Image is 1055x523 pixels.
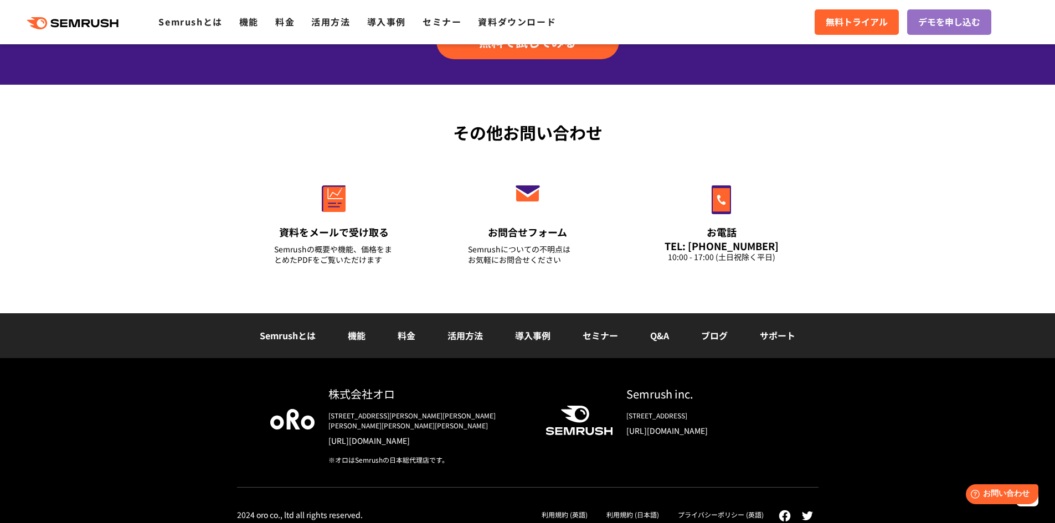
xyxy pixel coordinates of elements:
span: 無料トライアル [826,15,888,29]
a: 資料をメールで受け取る Semrushの概要や機能、価格をまとめたPDFをご覧いただけます [251,162,417,279]
a: 導入事例 [515,329,550,342]
a: プライバシーポリシー (英語) [678,510,764,519]
a: 機能 [348,329,366,342]
a: 料金 [398,329,415,342]
a: Semrushとは [260,329,316,342]
span: 無料で試してみる [479,33,576,50]
div: その他お問い合わせ [237,120,819,145]
a: Semrushとは [158,15,222,28]
a: セミナー [423,15,461,28]
a: 機能 [239,15,259,28]
div: Semrushの概要や機能、価格をまとめたPDFをご覧いただけます [274,244,394,265]
div: 資料をメールで受け取る [274,225,394,239]
a: 料金 [275,15,295,28]
div: [STREET_ADDRESS][PERSON_NAME][PERSON_NAME][PERSON_NAME][PERSON_NAME][PERSON_NAME] [328,411,528,431]
div: ※オロはSemrushの日本総代理店です。 [328,455,528,465]
iframe: Help widget launcher [956,480,1043,511]
div: TEL: [PHONE_NUMBER] [662,240,781,252]
a: 資料ダウンロード [478,15,556,28]
div: [STREET_ADDRESS] [626,411,785,421]
div: Semrushについての不明点は お気軽にお問合せください [468,244,588,265]
img: twitter [802,511,813,520]
a: [URL][DOMAIN_NAME] [328,435,528,446]
a: [URL][DOMAIN_NAME] [626,425,785,436]
a: デモを申し込む [907,9,991,35]
a: 利用規約 (英語) [542,510,588,519]
a: お問合せフォーム Semrushについての不明点はお気軽にお問合せください [445,162,611,279]
a: 利用規約 (日本語) [606,510,659,519]
span: デモを申し込む [918,15,980,29]
div: お電話 [662,225,781,239]
a: セミナー [583,329,618,342]
img: oro company [270,409,315,429]
div: 2024 oro co., ltd all rights reserved. [237,510,363,520]
a: ブログ [701,329,728,342]
a: サポート [760,329,795,342]
img: facebook [779,510,791,522]
a: 活用方法 [447,329,483,342]
a: 無料トライアル [815,9,899,35]
div: 10:00 - 17:00 (土日祝除く平日) [662,252,781,262]
div: 株式会社オロ [328,386,528,402]
div: Semrush inc. [626,386,785,402]
div: お問合せフォーム [468,225,588,239]
a: 活用方法 [311,15,350,28]
a: 導入事例 [367,15,406,28]
a: Q&A [650,329,669,342]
